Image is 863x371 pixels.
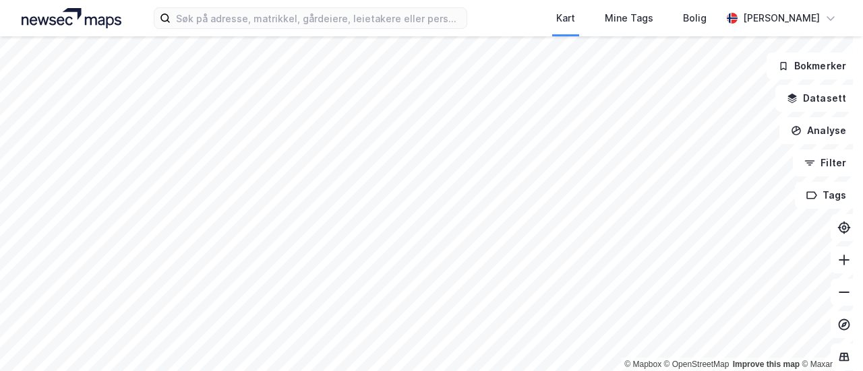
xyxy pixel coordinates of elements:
div: Mine Tags [605,10,653,26]
div: Kontrollprogram for chat [796,306,863,371]
button: Filter [793,149,858,176]
a: Mapbox [624,360,661,369]
button: Bokmerker [767,53,858,79]
button: Analyse [779,117,858,144]
div: Bolig [683,10,707,26]
img: logo.a4113a55bc3d86da70a041830d287a7e.svg [22,8,121,28]
a: OpenStreetMap [664,360,730,369]
button: Datasett [775,85,858,112]
iframe: Chat Widget [796,306,863,371]
div: [PERSON_NAME] [743,10,820,26]
input: Søk på adresse, matrikkel, gårdeiere, leietakere eller personer [171,8,467,28]
a: Improve this map [733,360,800,369]
div: Kart [556,10,575,26]
button: Tags [795,182,858,209]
